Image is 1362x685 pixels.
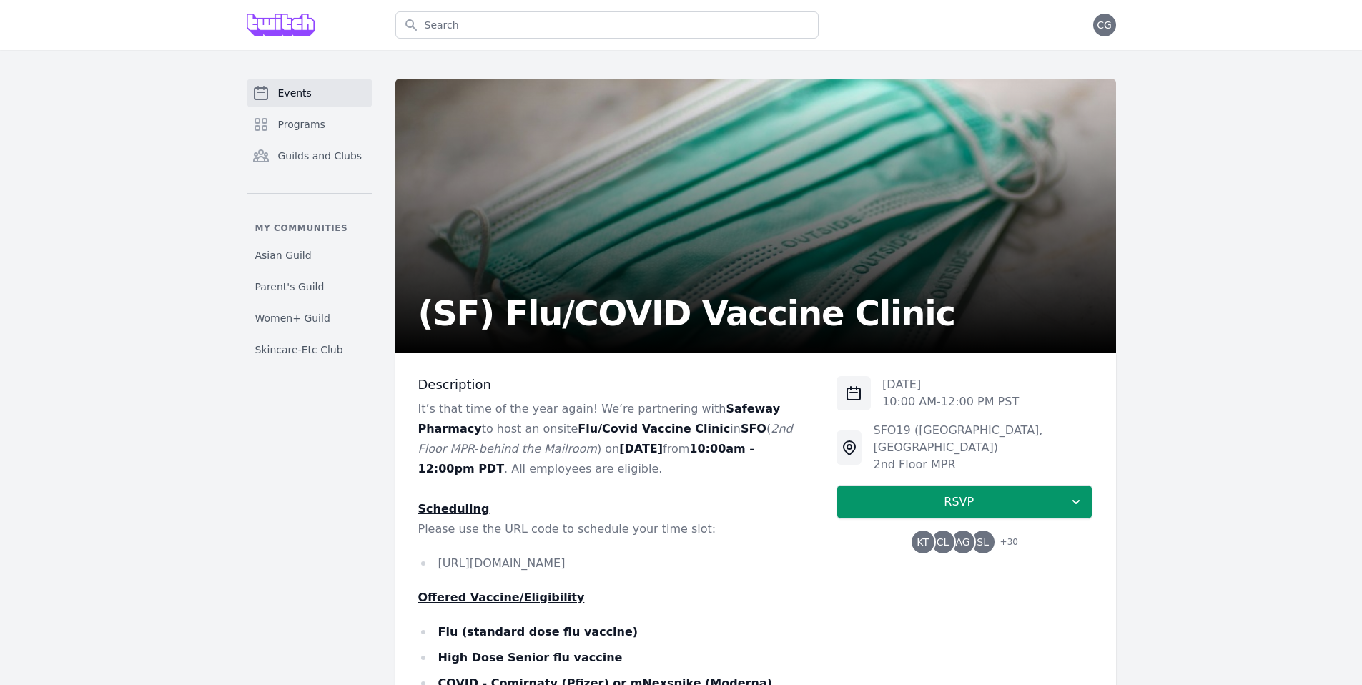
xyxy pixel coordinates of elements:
a: Programs [247,110,372,139]
div: 2nd Floor MPR [873,456,1092,473]
button: RSVP [837,485,1092,519]
input: Search [395,11,819,39]
span: + 30 [992,533,1018,553]
span: Programs [278,117,325,132]
span: Events [278,86,312,100]
span: CG [1097,20,1112,30]
a: Parent's Guild [247,274,372,300]
a: Skincare-Etc Club [247,337,372,363]
span: AG [956,537,970,547]
button: CG [1093,14,1116,36]
u: Offered Vaccine/Eligibility [418,591,585,604]
span: Women+ Guild [255,311,330,325]
p: My communities [247,222,372,234]
a: Guilds and Clubs [247,142,372,170]
p: 10:00 AM - 12:00 PM PST [882,393,1019,410]
img: Grove [247,14,315,36]
strong: Flu/Covid Vaccine Clinic [578,422,730,435]
strong: Flu (standard dose flu vaccine) [438,625,638,639]
p: Please use the URL code to schedule your time slot: [418,519,814,539]
span: KT [917,537,929,547]
strong: SFO [741,422,766,435]
div: SFO19 ([GEOGRAPHIC_DATA], [GEOGRAPHIC_DATA]) [873,422,1092,456]
span: SL [977,537,989,547]
span: Skincare-Etc Club [255,342,343,357]
a: Asian Guild [247,242,372,268]
span: CL [937,537,949,547]
span: Parent's Guild [255,280,325,294]
span: RSVP [849,493,1069,511]
span: Guilds and Clubs [278,149,362,163]
h3: Description [418,376,814,393]
p: It’s that time of the year again! We’re partnering with to host an onsite in ( - ) on from . All ... [418,399,814,479]
a: Events [247,79,372,107]
h2: (SF) Flu/COVID Vaccine Clinic [418,296,955,330]
strong: [DATE] [619,442,663,455]
em: behind the Mailroom [479,442,597,455]
span: Asian Guild [255,248,312,262]
nav: Sidebar [247,79,372,363]
u: Scheduling [418,502,490,516]
em: 2nd Floor MPR [418,422,793,455]
a: Women+ Guild [247,305,372,331]
strong: High Dose Senior flu vaccine [438,651,623,664]
li: [URL][DOMAIN_NAME] [418,553,814,573]
p: [DATE] [882,376,1019,393]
